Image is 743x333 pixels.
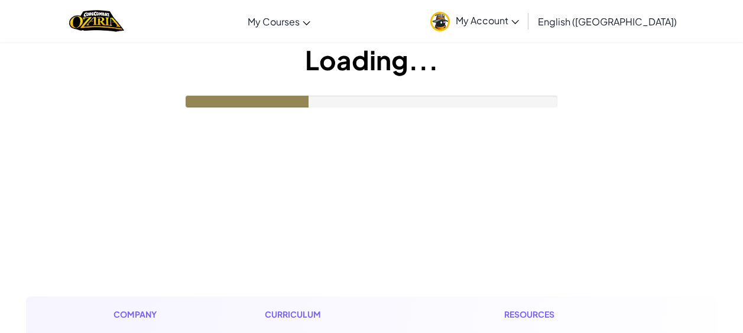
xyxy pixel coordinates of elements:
[538,15,677,28] span: English ([GEOGRAPHIC_DATA])
[242,5,316,37] a: My Courses
[265,308,408,321] h1: Curriculum
[456,14,519,27] span: My Account
[248,15,300,28] span: My Courses
[113,308,168,321] h1: Company
[424,2,525,40] a: My Account
[532,5,683,37] a: English ([GEOGRAPHIC_DATA])
[504,308,630,321] h1: Resources
[69,9,124,33] a: Ozaria by CodeCombat logo
[69,9,124,33] img: Home
[430,12,450,31] img: avatar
